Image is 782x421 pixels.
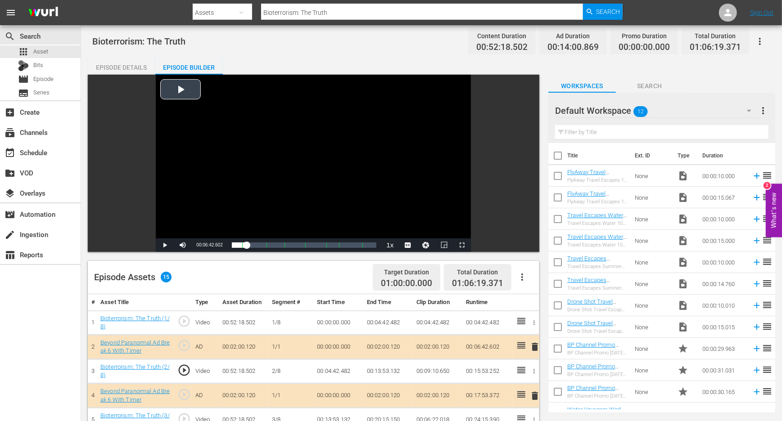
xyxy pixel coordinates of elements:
td: 00:04:42.482 [413,310,462,335]
span: Series [18,88,29,99]
div: Total Duration [452,266,503,278]
span: Video [678,278,688,289]
th: Asset Duration [219,294,268,311]
span: 15 [161,272,172,282]
div: Travel Escapes Water 15 Seconds [567,242,628,248]
a: BP Channel Promo [DATE] Myths and Monsters [567,385,619,405]
span: Search [5,31,15,42]
span: Ad [678,408,688,419]
td: 00:02:00.120 [413,335,462,359]
svg: Add to Episode [752,300,762,310]
td: 00:00:10.000 [699,251,748,273]
div: FlyAway Travel Escapes 10 Seconds [567,177,628,183]
td: 00:04:42.482 [462,310,512,335]
td: Video [192,359,219,383]
div: Total Duration [690,30,741,42]
div: Promo Duration [619,30,670,42]
svg: Add to Episode [752,193,762,202]
th: # [88,294,97,311]
td: 00:00:00.000 [313,384,363,408]
td: 00:04:42.482 [313,359,363,383]
td: 00:00:00.000 [313,310,363,335]
a: Bioterrorism: The Truth (2/8) [100,363,170,379]
span: 12 [633,102,648,121]
span: play_circle_outline [177,388,191,401]
div: Travel Escapes Summer 10 Seconds [567,264,628,269]
span: Search [616,81,683,92]
td: 00:15:53.252 [462,359,512,383]
span: reorder [762,300,773,310]
span: delete [529,390,540,401]
span: Asset [18,46,29,57]
span: 01:06:19.371 [452,278,503,288]
svg: Add to Episode [752,171,762,181]
td: None [631,165,674,187]
svg: Add to Episode [752,279,762,289]
td: 00:52:18.502 [219,310,268,335]
div: BP Channel Promo [DATE] Myths and Monsters [567,393,628,399]
span: Bits [33,61,43,70]
span: reorder [762,235,773,246]
span: play_circle_outline [177,363,191,377]
div: BP Channel Promo [DATE] A Haunting [567,350,628,356]
span: reorder [762,278,773,289]
button: Picture-in-Picture [435,238,453,252]
td: 00:00:10.000 [699,165,748,187]
span: Reports [5,250,15,260]
button: Episode Details [88,57,155,75]
svg: Add to Episode [752,408,762,418]
button: Captions [399,238,417,252]
div: Ad Duration [547,30,599,42]
td: 00:00:15.015 [699,316,748,338]
th: Runtime [462,294,512,311]
span: Video [678,235,688,246]
svg: Add to Episode [752,257,762,267]
div: FlyAway Travel Escapes 15 Seconds [567,199,628,205]
td: None [631,187,674,208]
td: None [631,273,674,295]
svg: Add to Episode [752,214,762,224]
div: Episode Builder [155,57,223,78]
span: 01:00:00.000 [381,278,432,289]
svg: Add to Episode [752,387,762,397]
span: Schedule [5,148,15,158]
td: 2/8 [268,359,313,383]
td: None [631,208,674,230]
span: reorder [762,170,773,181]
a: Travel Escapes Summer 10 Seconds [567,255,621,269]
span: Ingestion [5,229,15,240]
th: Title [567,143,629,168]
a: BP Channel Promo [DATE] Aliens Uncovered [567,363,619,383]
svg: Add to Episode [752,344,762,354]
span: reorder [762,256,773,267]
div: BP Channel Promo [DATE] Aliens Uncovered [567,372,628,377]
span: reorder [762,343,773,354]
span: Video [678,300,688,311]
td: None [631,230,674,251]
td: None [631,359,674,381]
div: Default Workspace [555,98,760,123]
td: None [631,251,674,273]
span: 00:52:18.502 [476,42,528,53]
td: 1/8 [268,310,313,335]
span: Automation [5,209,15,220]
td: 00:00:31.031 [699,359,748,381]
td: 00:00:00.000 [313,335,363,359]
th: Type [192,294,219,311]
span: reorder [762,386,773,397]
td: AD [192,335,219,359]
td: 00:02:00.120 [363,335,413,359]
span: Channels [5,127,15,138]
button: delete [529,389,540,402]
button: Open Feedback Widget [766,184,782,237]
span: reorder [762,213,773,224]
span: Episode [33,75,54,84]
span: Overlays [5,188,15,199]
span: Bioterrorism: The Truth [92,36,185,47]
div: Bits [18,60,29,71]
div: Drone Shot Travel Escapes 10 Seconds [567,307,628,313]
span: reorder [762,192,773,202]
div: Progress Bar [232,242,377,248]
span: more_vert [758,105,768,116]
span: reorder [762,364,773,375]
